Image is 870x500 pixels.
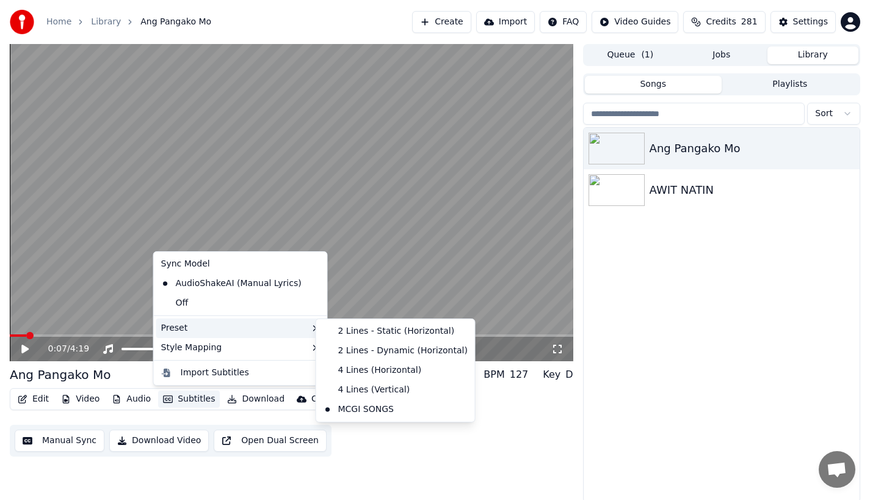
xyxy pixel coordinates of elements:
[319,380,473,400] div: 4 Lines (Vertical)
[770,11,836,33] button: Settings
[793,16,828,28] div: Settings
[484,367,504,382] div: BPM
[107,391,156,408] button: Audio
[319,322,473,341] div: 2 Lines - Static (Horizontal)
[650,140,855,157] div: Ang Pangako Mo
[592,11,678,33] button: Video Guides
[510,367,529,382] div: 127
[767,46,858,64] button: Library
[156,318,325,338] div: Preset
[311,393,368,405] div: Cloud Library
[109,430,209,452] button: Download Video
[156,338,325,358] div: Style Mapping
[46,16,211,28] nav: breadcrumb
[181,367,249,379] div: Import Subtitles
[650,182,855,199] div: AWIT NATIN
[815,108,833,120] span: Sort
[641,49,653,61] span: ( 1 )
[412,11,471,33] button: Create
[158,391,220,408] button: Subtitles
[91,16,121,28] a: Library
[676,46,767,64] button: Jobs
[48,343,67,355] span: 0:07
[741,16,758,28] span: 281
[10,366,111,383] div: Ang Pangako Mo
[319,361,473,380] div: 4 Lines (Horizontal)
[70,343,89,355] span: 4:19
[585,76,722,94] button: Songs
[565,367,573,382] div: D
[15,430,104,452] button: Manual Sync
[476,11,535,33] button: Import
[222,391,289,408] button: Download
[56,391,104,408] button: Video
[319,341,473,361] div: 2 Lines - Dynamic (Horizontal)
[722,76,858,94] button: Playlists
[819,451,855,488] div: Open chat
[156,254,325,274] div: Sync Model
[319,400,473,419] div: MCGI SONGS
[156,274,306,293] div: AudioShakeAI (Manual Lyrics)
[10,10,34,34] img: youka
[683,11,765,33] button: Credits281
[48,343,78,355] div: /
[140,16,211,28] span: Ang Pangako Mo
[585,46,676,64] button: Queue
[46,16,71,28] a: Home
[13,391,54,408] button: Edit
[540,11,587,33] button: FAQ
[214,430,327,452] button: Open Dual Screen
[543,367,560,382] div: Key
[706,16,736,28] span: Credits
[156,293,325,313] div: Off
